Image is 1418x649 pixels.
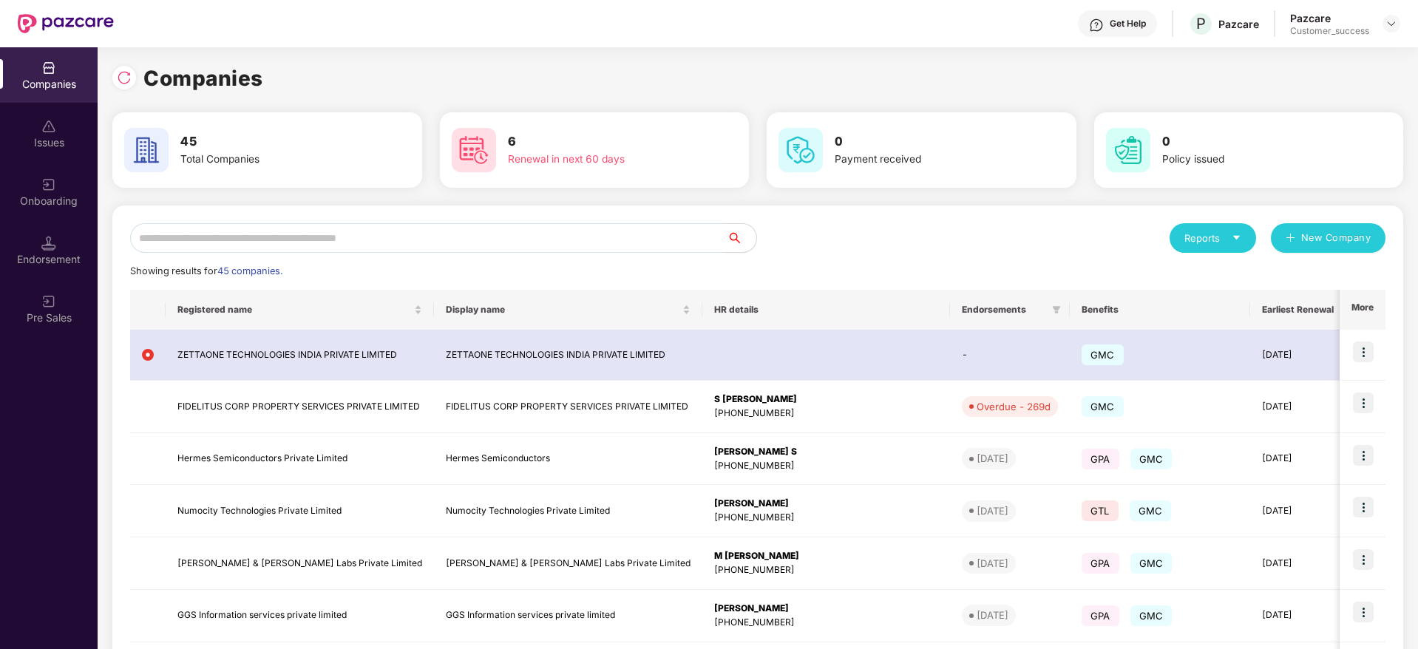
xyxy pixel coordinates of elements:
div: [PHONE_NUMBER] [714,616,938,630]
img: svg+xml;base64,PHN2ZyB4bWxucz0iaHR0cDovL3d3dy53My5vcmcvMjAwMC9zdmciIHdpZHRoPSIxMiIgaGVpZ2h0PSIxMi... [142,349,154,361]
td: [DATE] [1250,590,1346,642]
h3: 45 [180,132,367,152]
span: GPA [1082,605,1119,626]
img: icon [1353,602,1374,622]
img: svg+xml;base64,PHN2ZyBpZD0iQ29tcGFuaWVzIiB4bWxucz0iaHR0cDovL3d3dy53My5vcmcvMjAwMC9zdmciIHdpZHRoPS... [41,61,56,75]
div: S [PERSON_NAME] [714,393,938,407]
td: Hermes Semiconductors Private Limited [166,433,434,486]
div: Renewal in next 60 days [508,152,694,168]
div: [DATE] [977,503,1008,518]
th: Display name [434,290,702,330]
div: [PERSON_NAME] S [714,445,938,459]
h3: 0 [1162,132,1349,152]
span: caret-down [1232,233,1241,242]
th: Earliest Renewal [1250,290,1346,330]
img: svg+xml;base64,PHN2ZyB4bWxucz0iaHR0cDovL3d3dy53My5vcmcvMjAwMC9zdmciIHdpZHRoPSI2MCIgaGVpZ2h0PSI2MC... [778,128,823,172]
img: svg+xml;base64,PHN2ZyB4bWxucz0iaHR0cDovL3d3dy53My5vcmcvMjAwMC9zdmciIHdpZHRoPSI2MCIgaGVpZ2h0PSI2MC... [1106,128,1150,172]
button: search [726,223,757,253]
span: 45 companies. [217,265,282,276]
span: Showing results for [130,265,282,276]
span: P [1196,15,1206,33]
td: [PERSON_NAME] & [PERSON_NAME] Labs Private Limited [166,537,434,590]
td: ZETTAONE TECHNOLOGIES INDIA PRIVATE LIMITED [434,330,702,381]
div: Reports [1184,231,1241,245]
span: GMC [1130,553,1173,574]
td: Numocity Technologies Private Limited [166,485,434,537]
span: GMC [1082,344,1124,365]
img: svg+xml;base64,PHN2ZyBpZD0iUmVsb2FkLTMyeDMyIiB4bWxucz0iaHR0cDovL3d3dy53My5vcmcvMjAwMC9zdmciIHdpZH... [117,70,132,85]
td: ZETTAONE TECHNOLOGIES INDIA PRIVATE LIMITED [166,330,434,381]
span: GMC [1130,605,1173,626]
span: Endorsements [962,304,1046,316]
div: Customer_success [1290,25,1369,37]
td: FIDELITUS CORP PROPERTY SERVICES PRIVATE LIMITED [434,381,702,433]
div: [PHONE_NUMBER] [714,511,938,525]
img: icon [1353,445,1374,466]
div: [PHONE_NUMBER] [714,459,938,473]
span: GMC [1130,449,1173,469]
h3: 6 [508,132,694,152]
td: [DATE] [1250,485,1346,537]
h1: Companies [143,62,263,95]
div: [DATE] [977,608,1008,622]
span: filter [1052,305,1061,314]
img: svg+xml;base64,PHN2ZyBpZD0iRHJvcGRvd24tMzJ4MzIiIHhtbG5zPSJodHRwOi8vd3d3LnczLm9yZy8yMDAwL3N2ZyIgd2... [1385,18,1397,30]
th: HR details [702,290,950,330]
div: [PERSON_NAME] [714,602,938,616]
div: Overdue - 269d [977,399,1051,414]
td: GGS Information services private limited [434,590,702,642]
td: Hermes Semiconductors [434,433,702,486]
img: icon [1353,549,1374,570]
span: New Company [1301,231,1371,245]
span: GMC [1082,396,1124,417]
th: Registered name [166,290,434,330]
div: [DATE] [977,451,1008,466]
td: [DATE] [1250,330,1346,381]
th: Benefits [1070,290,1250,330]
span: filter [1049,301,1064,319]
h3: 0 [835,132,1021,152]
button: plusNew Company [1271,223,1385,253]
img: icon [1353,393,1374,413]
span: GTL [1082,500,1119,521]
img: svg+xml;base64,PHN2ZyB4bWxucz0iaHR0cDovL3d3dy53My5vcmcvMjAwMC9zdmciIHdpZHRoPSI2MCIgaGVpZ2h0PSI2MC... [452,128,496,172]
img: svg+xml;base64,PHN2ZyB4bWxucz0iaHR0cDovL3d3dy53My5vcmcvMjAwMC9zdmciIHdpZHRoPSI2MCIgaGVpZ2h0PSI2MC... [124,128,169,172]
img: icon [1353,342,1374,362]
td: [PERSON_NAME] & [PERSON_NAME] Labs Private Limited [434,537,702,590]
td: [DATE] [1250,433,1346,486]
td: GGS Information services private limited [166,590,434,642]
img: svg+xml;base64,PHN2ZyB3aWR0aD0iMjAiIGhlaWdodD0iMjAiIHZpZXdCb3g9IjAgMCAyMCAyMCIgZmlsbD0ibm9uZSIgeG... [41,294,56,309]
div: Policy issued [1162,152,1349,168]
span: Registered name [177,304,411,316]
div: Pazcare [1218,17,1259,31]
span: GMC [1130,500,1172,521]
div: [PHONE_NUMBER] [714,563,938,577]
span: plus [1286,233,1295,245]
img: svg+xml;base64,PHN2ZyBpZD0iSXNzdWVzX2Rpc2FibGVkIiB4bWxucz0iaHR0cDovL3d3dy53My5vcmcvMjAwMC9zdmciIH... [41,119,56,134]
td: FIDELITUS CORP PROPERTY SERVICES PRIVATE LIMITED [166,381,434,433]
div: Total Companies [180,152,367,168]
img: svg+xml;base64,PHN2ZyB3aWR0aD0iMjAiIGhlaWdodD0iMjAiIHZpZXdCb3g9IjAgMCAyMCAyMCIgZmlsbD0ibm9uZSIgeG... [41,177,56,192]
div: [PHONE_NUMBER] [714,407,938,421]
th: More [1340,290,1385,330]
div: Payment received [835,152,1021,168]
td: [DATE] [1250,381,1346,433]
span: GPA [1082,449,1119,469]
div: M [PERSON_NAME] [714,549,938,563]
span: GPA [1082,553,1119,574]
div: [PERSON_NAME] [714,497,938,511]
td: [DATE] [1250,537,1346,590]
img: New Pazcare Logo [18,14,114,33]
span: Display name [446,304,679,316]
img: icon [1353,497,1374,517]
div: Pazcare [1290,11,1369,25]
td: - [950,330,1070,381]
div: Get Help [1110,18,1146,30]
div: [DATE] [977,556,1008,571]
td: Numocity Technologies Private Limited [434,485,702,537]
img: svg+xml;base64,PHN2ZyBpZD0iSGVscC0zMngzMiIgeG1sbnM9Imh0dHA6Ly93d3cudzMub3JnLzIwMDAvc3ZnIiB3aWR0aD... [1089,18,1104,33]
span: search [726,232,756,244]
img: svg+xml;base64,PHN2ZyB3aWR0aD0iMTQuNSIgaGVpZ2h0PSIxNC41IiB2aWV3Qm94PSIwIDAgMTYgMTYiIGZpbGw9Im5vbm... [41,236,56,251]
